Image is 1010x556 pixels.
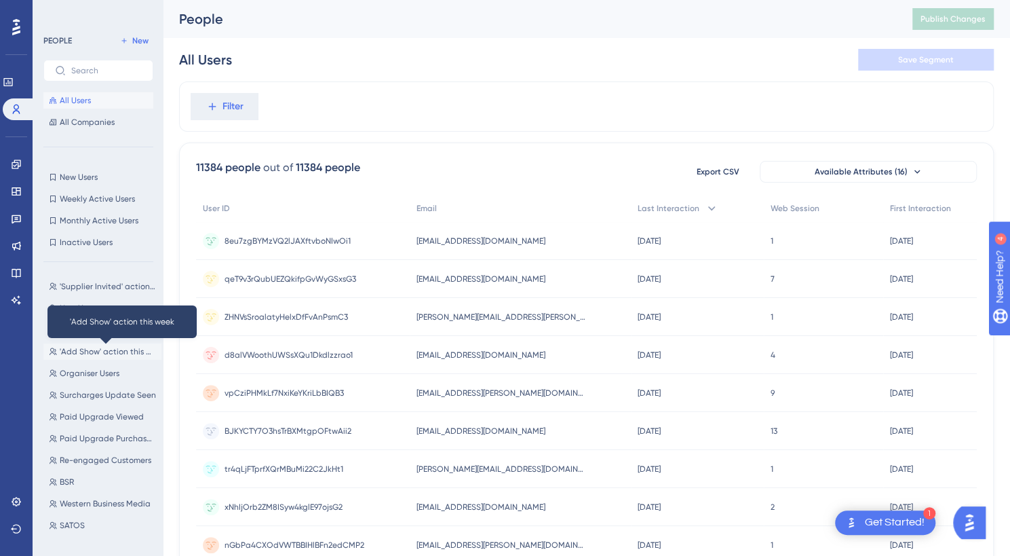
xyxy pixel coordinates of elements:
div: 1 [923,507,935,519]
span: 1 [771,464,773,475]
div: PEOPLE [43,35,72,46]
span: New Users [60,172,98,183]
input: Search [71,66,142,75]
time: [DATE] [638,274,661,284]
button: Western Business Media [43,496,161,512]
span: 'Supplier Invited' action this week [60,281,156,292]
button: All Users [43,92,153,109]
span: Web Session [771,203,819,214]
button: 'Add Show' action this week [43,344,161,360]
span: 9 [771,388,775,399]
span: Inactive Users [60,237,113,248]
span: Surcharges Update Seen [60,390,156,401]
time: [DATE] [890,312,913,322]
span: Export CSV [697,166,739,177]
div: All Users [179,50,232,69]
button: Save Segment [858,49,994,71]
div: Get Started! [865,515,925,530]
span: xNhIjOrb2ZM8ISyw4kglE97ojsG2 [225,502,343,513]
button: All Companies [43,114,153,130]
span: [EMAIL_ADDRESS][DOMAIN_NAME] [416,350,545,360]
span: Re-engaged Customers [60,455,151,466]
span: [EMAIL_ADDRESS][PERSON_NAME][DOMAIN_NAME] [416,540,586,551]
span: BJKYCTY7O3hsTrBXMtgpOFtwAii2 [225,426,351,437]
span: Filter [222,98,244,115]
span: nGbPa4CXOdVWTBBIHlBFn2edCMP2 [225,540,364,551]
span: 13 [771,426,777,437]
time: [DATE] [890,350,913,360]
span: Last Interaction [638,203,699,214]
span: [EMAIL_ADDRESS][DOMAIN_NAME] [416,426,545,437]
span: Monthly Active Users [60,215,138,226]
span: vpCziPHMkLf7NxiKeYKriLbBIQB3 [225,388,344,399]
button: SATOS [43,517,161,534]
button: Publish Changes [912,8,994,30]
span: 1 [771,236,773,246]
span: [EMAIL_ADDRESS][DOMAIN_NAME] [416,274,545,284]
span: Weekly Active Users [60,193,135,204]
span: [PERSON_NAME][EMAIL_ADDRESS][PERSON_NAME][DOMAIN_NAME] [416,312,586,322]
span: Publish Changes [920,14,986,24]
button: Paid Upgrade Viewed [43,409,161,425]
span: 2 [771,502,775,513]
div: 11384 people [196,160,260,176]
time: [DATE] [638,426,661,436]
span: 1 [771,540,773,551]
div: 11384 people [296,160,360,176]
span: [EMAIL_ADDRESS][PERSON_NAME][DOMAIN_NAME] [416,388,586,399]
time: [DATE] [638,350,661,360]
time: [DATE] [638,502,661,512]
time: [DATE] [890,388,913,398]
button: Weekly Active Users [43,191,153,207]
span: Organiser Users [60,368,119,379]
time: [DATE] [638,388,661,398]
span: [EMAIL_ADDRESS][DOMAIN_NAME] [416,236,545,246]
span: tr4qLjFTprfXQrMBuMi22C2JkHt1 [225,464,343,475]
span: Available Attributes (16) [815,166,908,177]
button: Export CSV [684,161,752,183]
iframe: UserGuiding AI Assistant Launcher [953,502,994,543]
span: 7 [771,274,775,284]
span: d8alVWoothUWSsXQu1Dkdlzzrao1 [225,350,353,360]
span: Need Help? [32,3,85,20]
button: Filter [191,93,258,120]
button: Organiser Users [43,365,161,382]
span: 1 [771,312,773,322]
button: 'Supplier Invited' action this week [43,278,161,295]
button: BSR [43,474,161,490]
span: qeT9v3rQubUEZQkifpGvWyGSxsG3 [225,274,356,284]
span: 8eu7zgBYMzVQ2lJAXftvboNIwOi1 [225,236,351,246]
span: SATOS [60,520,85,531]
div: Open Get Started! checklist, remaining modules: 1 [835,511,935,535]
time: [DATE] [890,540,913,550]
span: Western Business Media [60,498,151,509]
button: Paid Upgrade Purchased [43,430,161,447]
time: [DATE] [890,464,913,474]
time: [DATE] [638,312,661,322]
time: [DATE] [890,236,913,246]
span: 4 [771,350,775,360]
span: Paid Upgrade Purchased [60,433,156,444]
img: launcher-image-alternative-text [843,515,859,531]
button: Monthly Active Users [43,212,153,229]
button: New Users [43,169,153,185]
button: Inactive Users [43,234,153,251]
span: New [132,35,149,46]
button: test [43,322,161,338]
span: All Users [60,95,91,106]
span: Email [416,203,437,214]
button: New [115,33,153,49]
span: ZHNVsSroalatyHelxDfFvAnPsmC3 [225,312,348,322]
div: People [179,10,878,29]
span: 'Add Show' action this week [60,346,156,357]
time: [DATE] [638,464,661,474]
time: [DATE] [638,540,661,550]
button: Re-engaged Customers [43,452,161,468]
button: New Users [43,300,161,316]
span: BSR [60,477,74,487]
span: First Interaction [890,203,951,214]
button: Available Attributes (16) [760,161,977,183]
time: [DATE] [890,274,913,284]
button: Surcharges Update Seen [43,387,161,403]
